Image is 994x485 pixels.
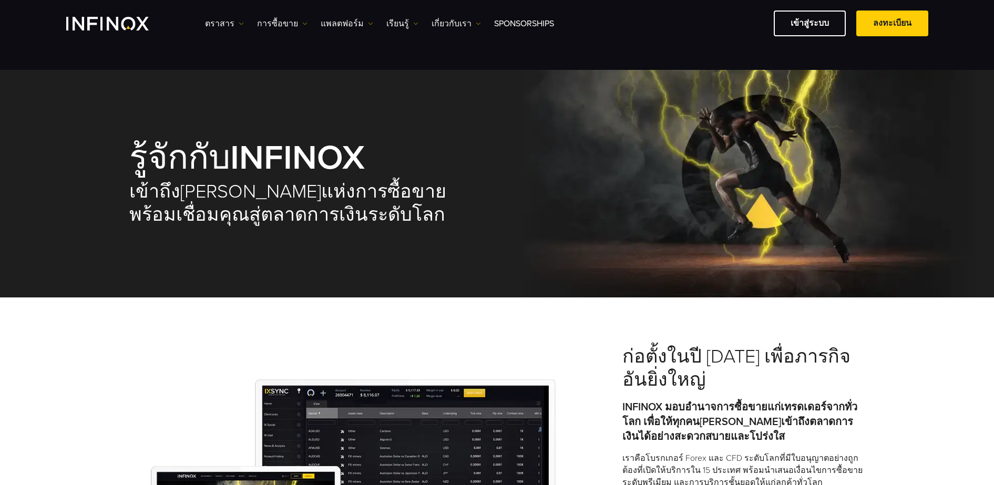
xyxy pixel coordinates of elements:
a: เรียนรู้ [386,17,418,30]
strong: INFINOX [230,137,365,179]
p: INFINOX มอบอำนาจการซื้อขายแก่เทรดเดอร์จากทั่วโลก เพื่อให้ทุกคน[PERSON_NAME]เข้าถึงตลาดการเงินได้อ... [622,400,865,444]
a: INFINOX Logo [66,17,173,30]
a: Sponsorships [494,17,554,30]
a: การซื้อขาย [257,17,308,30]
a: ตราสาร [205,17,244,30]
h3: ก่อตั้งในปี [DATE] เพื่อภารกิจอันยิ่งใหญ่ [622,345,865,391]
a: เกี่ยวกับเรา [432,17,481,30]
a: ลงทะเบียน [856,11,928,36]
a: แพลตฟอร์ม [321,17,373,30]
a: เข้าสู่ระบบ [774,11,846,36]
h1: รู้จักกับ [129,141,497,175]
h2: เข้าถึง[PERSON_NAME]แห่งการซื้อขาย พร้อมเชื่อมคุณสู่ตลาดการเงินระดับโลก [129,180,497,226]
